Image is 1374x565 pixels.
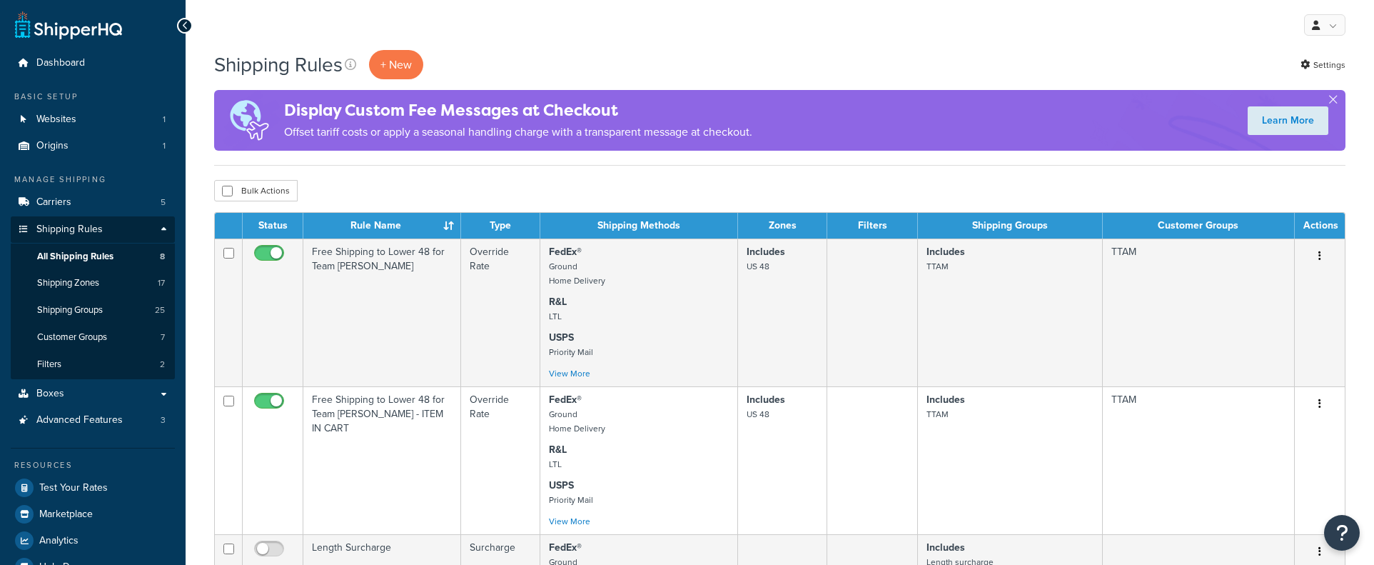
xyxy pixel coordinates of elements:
[36,414,123,426] span: Advanced Features
[11,270,175,296] li: Shipping Zones
[1300,55,1345,75] a: Settings
[549,244,582,259] strong: FedEx®
[549,330,574,345] strong: USPS
[36,388,64,400] span: Boxes
[11,459,175,471] div: Resources
[11,270,175,296] a: Shipping Zones 17
[549,260,605,287] small: Ground Home Delivery
[11,381,175,407] a: Boxes
[37,331,107,344] span: Customer Groups
[11,407,175,434] li: Advanced Features
[11,216,175,379] li: Shipping Rules
[549,515,590,528] a: View More
[160,359,165,371] span: 2
[926,408,949,421] small: TTAM
[36,114,76,126] span: Websites
[284,99,752,122] h4: Display Custom Fee Messages at Checkout
[11,407,175,434] a: Advanced Features 3
[36,57,85,69] span: Dashboard
[461,213,540,239] th: Type
[549,294,567,309] strong: R&L
[214,51,343,79] h1: Shipping Rules
[15,11,122,39] a: ShipperHQ Home
[11,324,175,351] a: Customer Groups 7
[243,213,303,239] th: Status
[918,213,1102,239] th: Shipping Groups
[549,346,593,359] small: Priority Mail
[163,140,166,152] span: 1
[37,359,61,371] span: Filters
[11,351,175,378] li: Filters
[11,50,175,76] a: Dashboard
[158,277,165,289] span: 17
[549,310,562,323] small: LTL
[549,408,605,435] small: Ground Home Delivery
[1103,386,1295,534] td: TTAM
[11,91,175,103] div: Basic Setup
[1103,213,1295,239] th: Customer Groups
[11,106,175,133] a: Websites 1
[11,475,175,501] a: Test Your Rates
[1324,515,1360,551] button: Open Resource Center
[549,494,593,506] small: Priority Mail
[11,133,175,159] a: Origins 1
[11,189,175,216] li: Carriers
[827,213,918,239] th: Filters
[36,196,71,209] span: Carriers
[160,251,165,263] span: 8
[303,239,461,386] td: Free Shipping to Lower 48 for Team [PERSON_NAME]
[303,213,461,239] th: Rule Name : activate to sort column ascending
[926,260,949,273] small: TTAM
[11,106,175,133] li: Websites
[549,392,582,407] strong: FedEx®
[11,244,175,270] li: All Shipping Rules
[36,224,103,236] span: Shipping Rules
[11,216,175,243] a: Shipping Rules
[39,509,93,521] span: Marketplace
[738,213,828,239] th: Zones
[11,244,175,270] a: All Shipping Rules 8
[540,213,738,239] th: Shipping Methods
[369,50,423,79] p: + New
[39,535,79,547] span: Analytics
[11,133,175,159] li: Origins
[161,196,166,209] span: 5
[549,367,590,380] a: View More
[11,174,175,186] div: Manage Shipping
[747,244,785,259] strong: Includes
[214,180,298,201] button: Bulk Actions
[926,540,965,555] strong: Includes
[549,540,582,555] strong: FedEx®
[39,482,108,494] span: Test Your Rates
[1103,239,1295,386] td: TTAM
[11,297,175,324] a: Shipping Groups 25
[11,351,175,378] a: Filters 2
[303,386,461,534] td: Free Shipping to Lower 48 for Team [PERSON_NAME] - ITEM IN CART
[549,442,567,457] strong: R&L
[11,528,175,554] a: Analytics
[461,239,540,386] td: Override Rate
[161,414,166,426] span: 3
[747,408,769,421] small: US 48
[747,392,785,407] strong: Includes
[747,260,769,273] small: US 48
[36,140,69,152] span: Origins
[37,304,103,316] span: Shipping Groups
[11,189,175,216] a: Carriers 5
[155,304,165,316] span: 25
[161,331,165,344] span: 7
[926,392,965,407] strong: Includes
[11,501,175,527] li: Marketplace
[11,297,175,324] li: Shipping Groups
[926,244,965,259] strong: Includes
[163,114,166,126] span: 1
[214,90,284,151] img: duties-banner-06bc72dcb5fe05cb3f9472aba00be2ae8eb53ab6f0d8bb03d382ba314ac3c341.png
[284,122,752,142] p: Offset tariff costs or apply a seasonal handling charge with a transparent message at checkout.
[549,478,574,493] strong: USPS
[1248,106,1328,135] a: Learn More
[11,324,175,351] li: Customer Groups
